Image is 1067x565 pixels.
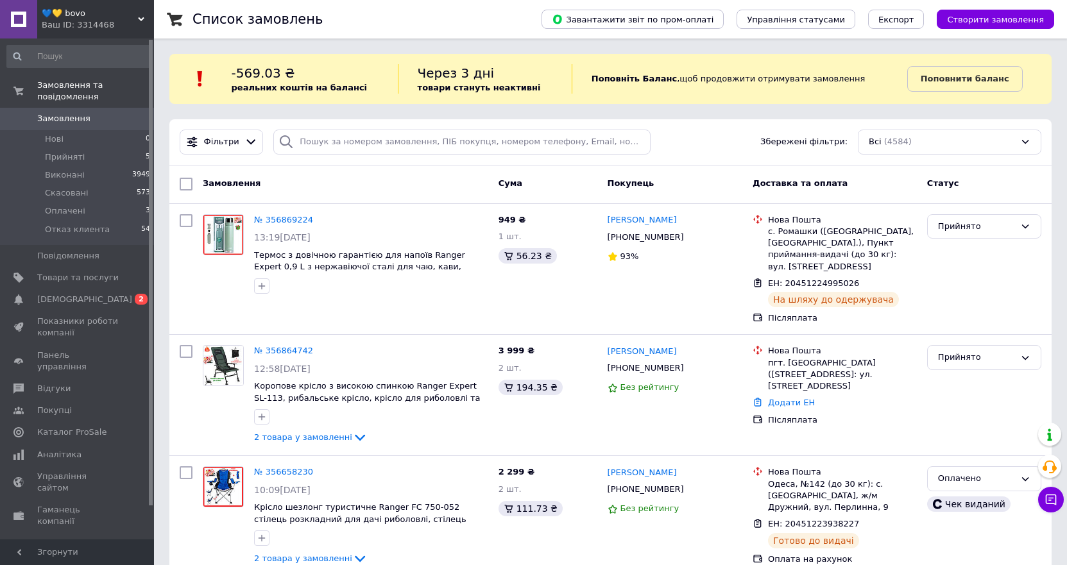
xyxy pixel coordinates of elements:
[608,214,677,226] a: [PERSON_NAME]
[37,471,119,494] span: Управління сайтом
[146,205,150,217] span: 3
[768,466,917,478] div: Нова Пошта
[254,346,313,355] a: № 356864742
[768,519,859,528] span: ЕН: 20451223938227
[137,187,150,199] span: 573
[273,130,651,155] input: Пошук за номером замовлення, ПІБ покупця, номером телефону, Email, номером накладної
[620,503,679,513] span: Без рейтингу
[141,224,150,235] span: 54
[42,8,138,19] span: 💙💛 bovo
[37,80,154,103] span: Замовлення та повідомлення
[203,466,244,507] a: Фото товару
[499,501,563,516] div: 111.73 ₴
[768,214,917,226] div: Нова Пошта
[760,136,848,148] span: Збережені фільтри:
[878,15,914,24] span: Експорт
[45,224,110,235] span: Отказ клиента
[592,74,677,83] b: Поповніть Баланс
[203,346,243,385] img: Фото товару
[146,133,150,145] span: 0
[6,45,151,68] input: Пошук
[737,10,855,29] button: Управління статусами
[499,363,522,373] span: 2 шт.
[947,15,1044,24] span: Створити замовлення
[499,248,557,264] div: 56.23 ₴
[907,66,1023,92] a: Поповнити баланс
[135,294,148,305] span: 2
[499,232,522,241] span: 1 шт.
[203,467,243,507] img: Фото товару
[620,382,679,392] span: Без рейтингу
[620,251,639,261] span: 93%
[191,69,210,89] img: :exclamation:
[499,178,522,188] span: Cума
[232,65,295,81] span: -569.03 ₴
[542,10,724,29] button: Завантажити звіт по пром-оплаті
[924,14,1054,24] a: Створити замовлення
[499,215,526,224] span: 949 ₴
[192,12,323,27] h1: Список замовлень
[37,449,81,460] span: Аналітика
[37,113,90,124] span: Замовлення
[938,472,1015,485] div: Оплачено
[572,64,907,94] div: , щоб продовжити отримувати замовлення
[921,74,1009,83] b: Поповнити баланс
[37,350,119,373] span: Панель управління
[768,312,917,324] div: Післяплата
[768,533,859,548] div: Готово до видачі
[938,220,1015,233] div: Прийнято
[927,496,1011,512] div: Чек виданий
[768,478,917,514] div: Одеса, №142 (до 30 кг): с. [GEOGRAPHIC_DATA], ж/м Дружний, вул. Перлинна, 9
[254,467,313,476] a: № 356658230
[605,481,687,498] div: [PHONE_NUMBER]
[37,272,119,283] span: Товари та послуги
[753,178,848,188] span: Доставка та оплата
[768,398,815,407] a: Додати ЕН
[254,432,368,442] a: 2 товара у замовленні
[869,136,882,148] span: Всі
[608,178,654,188] span: Покупець
[608,467,677,479] a: [PERSON_NAME]
[868,10,925,29] button: Експорт
[884,137,912,146] span: (4584)
[1038,487,1064,512] button: Чат з покупцем
[45,151,85,163] span: Прийняті
[499,380,563,395] div: 194.35 ₴
[203,178,260,188] span: Замовлення
[254,502,466,535] span: Крісло шезлонг туристичне Ranger FC 750-052 стілець розкладний для дачі риболовлі, стілець павук ...
[204,136,239,148] span: Фільтри
[42,19,154,31] div: Ваш ID: 3314468
[254,250,465,283] a: Термос з довічною гарантією для напоїв Ranger Expert 0,9 L з нержавіючої сталі для чаю, кави, пох...
[37,426,107,438] span: Каталог ProSale
[37,504,119,527] span: Гаманець компанії
[45,133,64,145] span: Нові
[768,357,917,392] div: пгт. [GEOGRAPHIC_DATA] ([STREET_ADDRESS]: ул. [STREET_ADDRESS]
[254,364,311,374] span: 12:58[DATE]
[552,13,713,25] span: Завантажити звіт по пром-оплаті
[37,316,119,339] span: Показники роботи компанії
[768,226,917,273] div: с. Ромашки ([GEOGRAPHIC_DATA], [GEOGRAPHIC_DATA].), Пункт приймання-видачі (до 30 кг): вул. [STRE...
[499,467,534,476] span: 2 299 ₴
[768,553,917,565] div: Оплата на рахунок
[608,346,677,358] a: [PERSON_NAME]
[254,215,313,224] a: № 356869224
[254,381,481,414] a: Коропове крісло з високою спинкою Ranger Expert SL-113, рибальське крісло, крісло для риболовлі т...
[203,214,244,255] a: Фото товару
[418,65,495,81] span: Через 3 дні
[232,83,368,92] b: реальних коштів на балансі
[146,151,150,163] span: 5
[768,345,917,357] div: Нова Пошта
[254,553,368,563] a: 2 товара у замовленні
[605,229,687,246] div: [PHONE_NUMBER]
[37,538,70,550] span: Маркет
[254,485,311,495] span: 10:09[DATE]
[203,215,243,255] img: Фото товару
[37,294,132,305] span: [DEMOGRAPHIC_DATA]
[37,405,72,416] span: Покупці
[254,432,352,442] span: 2 товара у замовленні
[768,278,859,288] span: ЕН: 20451224995026
[45,205,85,217] span: Оплачені
[254,553,352,563] span: 2 товара у замовленні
